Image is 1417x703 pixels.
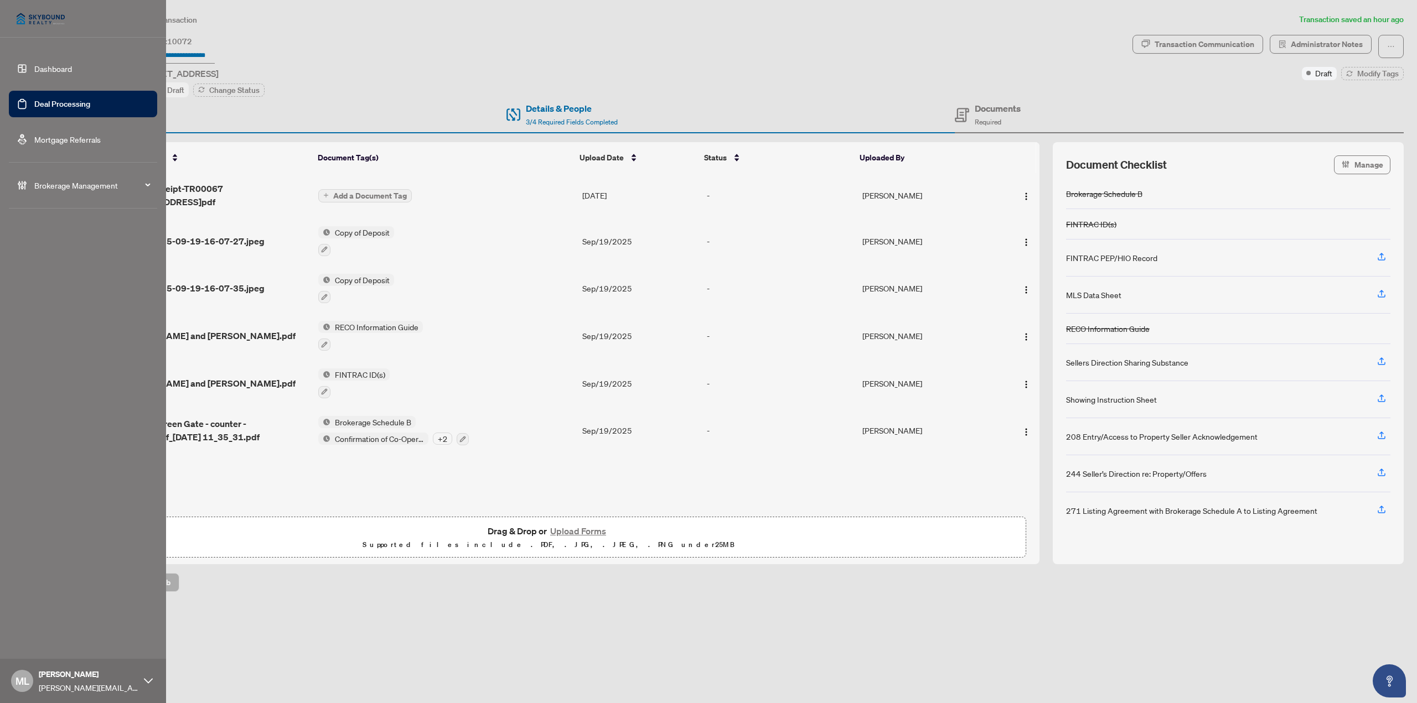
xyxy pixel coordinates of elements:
[112,142,313,173] th: (6) File Name
[138,15,197,25] span: View Transaction
[34,134,101,144] a: Mortgage Referrals
[578,360,702,407] td: Sep/19/2025
[330,433,428,445] span: Confirmation of Co-Operation
[318,416,469,446] button: Status IconBrokerage Schedule BStatus IconConfirmation of Co-Operation+2
[707,330,854,342] div: -
[71,517,1026,558] span: Drag & Drop orUpload FormsSupported files include .PDF, .JPG, .JPEG, .PNG under25MB
[578,407,702,455] td: Sep/19/2025
[323,192,329,198] span: plus
[575,142,700,173] th: Upload Date
[578,265,702,313] td: Sep/19/2025
[318,321,330,333] img: Status Icon
[1017,374,1035,392] button: Logo
[1155,35,1254,53] div: Transaction Communication
[318,189,412,202] button: Add a Document Tag
[1387,43,1395,50] span: ellipsis
[34,64,72,74] a: Dashboard
[78,538,1019,551] p: Supported files include .PDF, .JPG, .JPEG, .PNG under 25 MB
[318,321,423,351] button: Status IconRECO Information Guide
[318,274,394,304] button: Status IconCopy of Deposit
[137,67,219,80] span: [STREET_ADDRESS]
[318,368,330,381] img: Status Icon
[209,86,260,94] span: Change Status
[39,668,138,680] span: [PERSON_NAME]
[313,142,575,173] th: Document Tag(s)
[578,217,702,265] td: Sep/19/2025
[1291,35,1363,53] span: Administrator Notes
[1066,356,1188,368] div: Sellers Direction Sharing Substance
[707,189,854,201] div: -
[1270,35,1372,54] button: Administrator Notes
[1373,664,1406,697] button: Open asap
[707,377,854,389] div: -
[1022,332,1031,341] img: Logo
[333,192,407,200] span: Add a Document Tag
[1022,192,1031,201] img: Logo
[117,182,309,209] span: Deposit Receipt-TR00067 [STREET_ADDRESS]pdf
[117,235,265,248] span: PHOTO-2025-09-19-16-07-27.jpeg
[318,188,412,202] button: Add a Document Tag
[318,226,394,256] button: Status IconCopy of Deposit
[1357,70,1399,77] span: Modify Tags
[117,417,309,444] span: Offer 121 Green Gate - counter - acceptedpdf_[DATE] 11_35_31.pdf
[1299,13,1404,26] article: Transaction saved an hour ago
[1066,322,1150,335] div: RECO Information Guide
[1066,218,1116,230] div: FINTRAC ID(s)
[580,152,624,164] span: Upload Date
[858,217,995,265] td: [PERSON_NAME]
[1315,67,1332,79] span: Draft
[34,99,90,109] a: Deal Processing
[858,265,995,313] td: [PERSON_NAME]
[1022,380,1031,389] img: Logo
[1017,186,1035,204] button: Logo
[117,329,296,342] span: [PERSON_NAME] and [PERSON_NAME].pdf
[330,226,394,238] span: Copy of Deposit
[1066,157,1167,173] span: Document Checklist
[39,681,138,694] span: [PERSON_NAME][EMAIL_ADDRESS][DOMAIN_NAME]
[318,416,330,428] img: Status Icon
[1066,430,1258,442] div: 208 Entry/Access to Property Seller Acknowledgement
[707,235,854,247] div: -
[578,312,702,360] td: Sep/19/2025
[1066,252,1157,264] div: FINTRAC PEP/HIO Record
[858,407,995,455] td: [PERSON_NAME]
[1066,188,1142,200] div: Brokerage Schedule B
[858,360,995,407] td: [PERSON_NAME]
[34,179,149,191] span: Brokerage Management
[1334,155,1390,174] button: Manage
[9,6,73,32] img: logo
[700,142,855,173] th: Status
[1132,35,1263,54] button: Transaction Communication
[167,85,184,95] span: Draft
[318,433,330,445] img: Status Icon
[526,102,618,115] h4: Details & People
[488,524,609,538] span: Drag & Drop or
[707,424,854,436] div: -
[1066,504,1317,517] div: 271 Listing Agreement with Brokerage Schedule A to Listing Agreement
[433,433,452,445] div: + 2
[578,173,702,217] td: [DATE]
[858,173,995,217] td: [PERSON_NAME]
[526,118,618,126] span: 3/4 Required Fields Completed
[318,226,330,238] img: Status Icon
[1066,467,1207,480] div: 244 Seller’s Direction re: Property/Offers
[117,377,296,390] span: [PERSON_NAME] and [PERSON_NAME].pdf
[975,118,1001,126] span: Required
[15,673,29,689] span: ML
[330,274,394,286] span: Copy of Deposit
[704,152,727,164] span: Status
[167,37,192,46] span: 10072
[975,102,1021,115] h4: Documents
[330,321,423,333] span: RECO Information Guide
[1022,238,1031,247] img: Logo
[1066,393,1157,405] div: Showing Instruction Sheet
[1279,40,1286,48] span: solution
[1354,156,1383,174] span: Manage
[707,282,854,294] div: -
[1017,421,1035,439] button: Logo
[858,312,995,360] td: [PERSON_NAME]
[1341,67,1404,80] button: Modify Tags
[1017,279,1035,297] button: Logo
[1017,232,1035,250] button: Logo
[193,84,265,97] button: Change Status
